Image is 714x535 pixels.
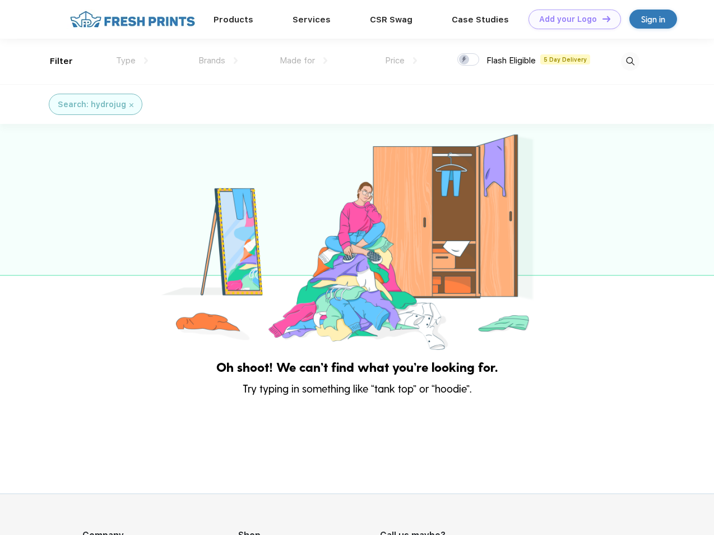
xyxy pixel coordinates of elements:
[539,15,597,24] div: Add your Logo
[144,57,148,64] img: dropdown.png
[234,57,238,64] img: dropdown.png
[323,57,327,64] img: dropdown.png
[280,56,315,66] span: Made for
[129,103,133,107] img: filter_cancel.svg
[50,55,73,68] div: Filter
[413,57,417,64] img: dropdown.png
[621,52,639,71] img: desktop_search.svg
[540,54,590,64] span: 5 Day Delivery
[198,56,225,66] span: Brands
[486,56,536,66] span: Flash Eligible
[629,10,677,29] a: Sign in
[385,56,405,66] span: Price
[214,15,253,25] a: Products
[641,13,665,26] div: Sign in
[116,56,136,66] span: Type
[602,16,610,22] img: DT
[58,99,126,110] div: Search: hydrojug
[67,10,198,29] img: fo%20logo%202.webp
